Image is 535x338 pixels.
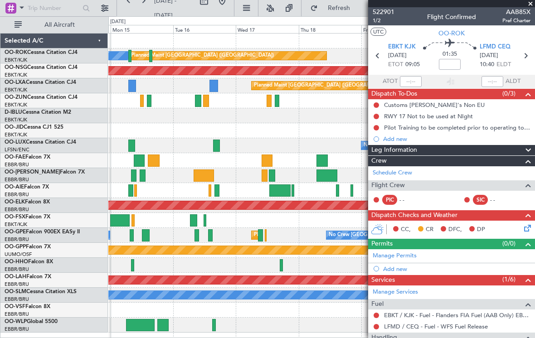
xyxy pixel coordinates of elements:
[427,12,476,22] div: Flight Confirmed
[383,77,398,86] span: ATOT
[502,7,530,17] span: AAB85X
[5,72,27,78] a: EBKT/KJK
[502,17,530,24] span: Pref Charter
[5,206,29,213] a: EBBR/BRU
[401,225,411,234] span: CC,
[5,184,49,190] a: OO-AIEFalcon 7X
[5,266,29,273] a: EBBR/BRU
[320,5,358,11] span: Refresh
[5,274,26,280] span: OO-LAH
[388,51,407,60] span: [DATE]
[382,195,397,205] div: PIC
[5,251,32,258] a: UUMO/OSF
[480,60,494,69] span: 10:40
[506,77,520,86] span: ALDT
[361,25,424,33] div: Fri 19
[5,326,29,333] a: EBBR/BRU
[5,95,78,100] a: OO-ZUNCessna Citation CJ4
[502,89,516,98] span: (0/3)
[480,43,511,52] span: LFMD CEQ
[24,22,96,28] span: All Aircraft
[502,239,516,248] span: (0/0)
[384,311,530,319] a: EBKT / KJK - Fuel - Flanders FIA Fuel (AAB Only) EBKT / KJK
[426,225,433,234] span: CR
[388,60,403,69] span: ETOT
[5,125,63,130] a: OO-JIDCessna CJ1 525
[5,131,27,138] a: EBKT/KJK
[5,110,71,115] a: D-IBLUCessna Citation M2
[373,288,418,297] a: Manage Services
[5,274,51,280] a: OO-LAHFalcon 7X
[371,239,393,249] span: Permits
[173,25,236,33] div: Tue 16
[383,135,530,143] div: Add new
[384,323,488,330] a: LFMD / CEQ - Fuel - WFS Fuel Release
[443,50,457,59] span: 01:35
[373,169,412,178] a: Schedule Crew
[371,89,417,99] span: Dispatch To-Dos
[5,319,27,324] span: OO-WLP
[405,60,420,69] span: 09:05
[388,43,416,52] span: EBKT KJK
[5,229,80,235] a: OO-GPEFalcon 900EX EASy II
[131,49,274,63] div: Planned Maint [GEOGRAPHIC_DATA] ([GEOGRAPHIC_DATA])
[384,124,530,131] div: Pilot Training to be completed prior to operating to LFMD
[502,275,516,284] span: (1/6)
[5,289,77,295] a: OO-SLMCessna Citation XLS
[5,289,26,295] span: OO-SLM
[5,140,26,145] span: OO-LUX
[5,199,25,205] span: OO-ELK
[5,236,29,243] a: EBBR/BRU
[448,225,462,234] span: DFC,
[384,112,473,120] div: RWY 17 Not to be used at NIght
[5,169,60,175] span: OO-[PERSON_NAME]
[383,265,530,273] div: Add new
[5,50,27,55] span: OO-ROK
[5,169,85,175] a: OO-[PERSON_NAME]Falcon 7X
[5,304,50,309] a: OO-VSFFalcon 8X
[399,196,420,204] div: - -
[5,155,50,160] a: OO-FAEFalcon 7X
[364,139,418,152] div: No Crew Nancy (Essey)
[28,1,80,15] input: Trip Number
[111,25,173,33] div: Mon 15
[400,76,422,87] input: --:--
[5,65,27,70] span: OO-NSG
[5,146,29,153] a: LFSN/ENC
[371,180,405,191] span: Flight Crew
[371,156,387,166] span: Crew
[373,251,417,261] a: Manage Permits
[5,161,29,168] a: EBBR/BRU
[371,145,417,155] span: Leg Information
[5,244,26,250] span: OO-GPP
[5,304,25,309] span: OO-VSF
[373,17,394,24] span: 1/2
[5,65,78,70] a: OO-NSGCessna Citation CJ4
[473,195,488,205] div: SIC
[5,259,53,265] a: OO-HHOFalcon 8X
[480,51,498,60] span: [DATE]
[5,125,24,130] span: OO-JID
[5,57,27,63] a: EBKT/KJK
[490,196,511,204] div: - -
[5,155,25,160] span: OO-FAE
[299,25,361,33] div: Thu 18
[236,25,298,33] div: Wed 17
[5,311,29,318] a: EBBR/BRU
[5,110,22,115] span: D-IBLU
[5,80,26,85] span: OO-LXA
[5,214,50,220] a: OO-FSXFalcon 7X
[5,116,27,123] a: EBKT/KJK
[5,87,27,93] a: EBKT/KJK
[384,101,485,109] div: Customs [PERSON_NAME]'s Non EU
[373,7,394,17] span: 522901
[496,60,511,69] span: ELDT
[370,28,386,36] button: UTC
[371,275,395,285] span: Services
[5,214,25,220] span: OO-FSX
[10,18,98,32] button: All Aircraft
[254,228,418,242] div: Planned Maint [GEOGRAPHIC_DATA] ([GEOGRAPHIC_DATA] National)
[5,184,24,190] span: OO-AIE
[5,229,26,235] span: OO-GPE
[438,29,465,38] span: OO-ROK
